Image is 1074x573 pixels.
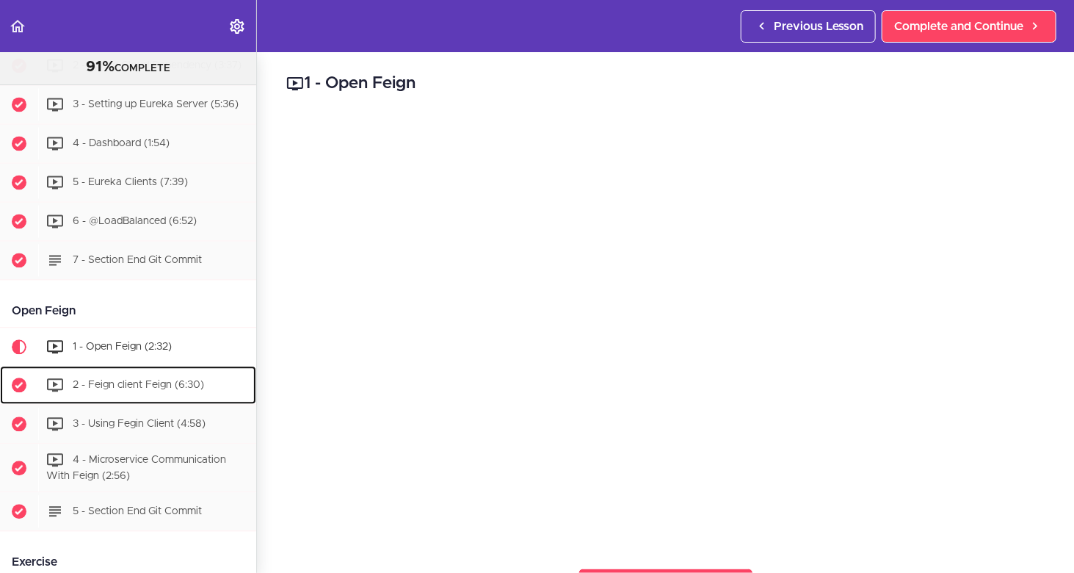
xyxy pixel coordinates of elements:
[73,98,239,109] span: 3 - Setting up Eureka Server (5:36)
[286,118,1045,545] iframe: Video Player
[73,215,197,226] span: 6 - @LoadBalanced (6:52)
[73,176,188,187] span: 5 - Eureka Clients (7:39)
[774,18,863,35] span: Previous Lesson
[894,18,1023,35] span: Complete and Continue
[18,58,238,77] div: COMPLETE
[286,71,1045,96] h2: 1 - Open Feign
[73,254,202,264] span: 7 - Section End Git Commit
[73,137,170,148] span: 4 - Dashboard (1:54)
[228,18,246,35] svg: Settings Menu
[46,454,226,481] span: 4 - Microservice Communication With Feign (2:56)
[9,18,26,35] svg: Back to course curriculum
[882,10,1056,43] a: Complete and Continue
[73,506,202,516] span: 5 - Section End Git Commit
[741,10,876,43] a: Previous Lesson
[86,60,115,74] span: 91%
[73,379,204,389] span: 2 - Feign client Feign (6:30)
[73,418,206,428] span: 3 - Using Fegin Client (4:58)
[73,341,172,351] span: 1 - Open Feign (2:32)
